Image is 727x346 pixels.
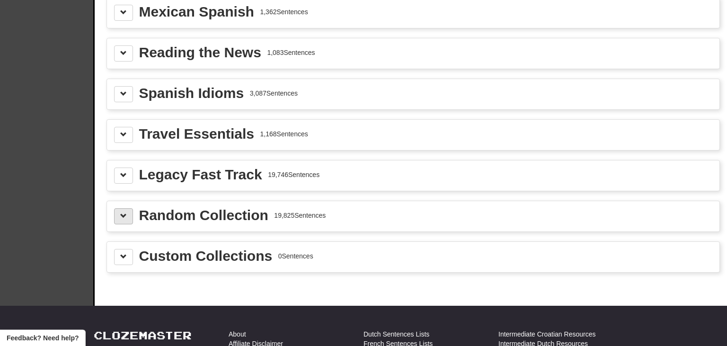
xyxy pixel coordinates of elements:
div: Spanish Idioms [139,86,244,100]
div: 1,083 Sentences [267,48,315,57]
div: Reading the News [139,45,261,60]
div: 19,746 Sentences [268,170,319,179]
div: Custom Collections [139,249,273,263]
div: Random Collection [139,208,268,222]
a: Clozemaster [94,329,192,341]
div: 0 Sentences [278,251,313,261]
span: Open feedback widget [7,333,79,343]
div: 19,825 Sentences [274,211,326,220]
a: About [229,329,246,339]
div: Mexican Spanish [139,5,254,19]
a: Dutch Sentences Lists [363,329,429,339]
a: Intermediate Croatian Resources [498,329,595,339]
div: 3,087 Sentences [250,89,298,98]
div: 1,168 Sentences [260,129,308,139]
div: Travel Essentials [139,127,255,141]
div: 1,362 Sentences [260,7,308,17]
div: Legacy Fast Track [139,168,262,182]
